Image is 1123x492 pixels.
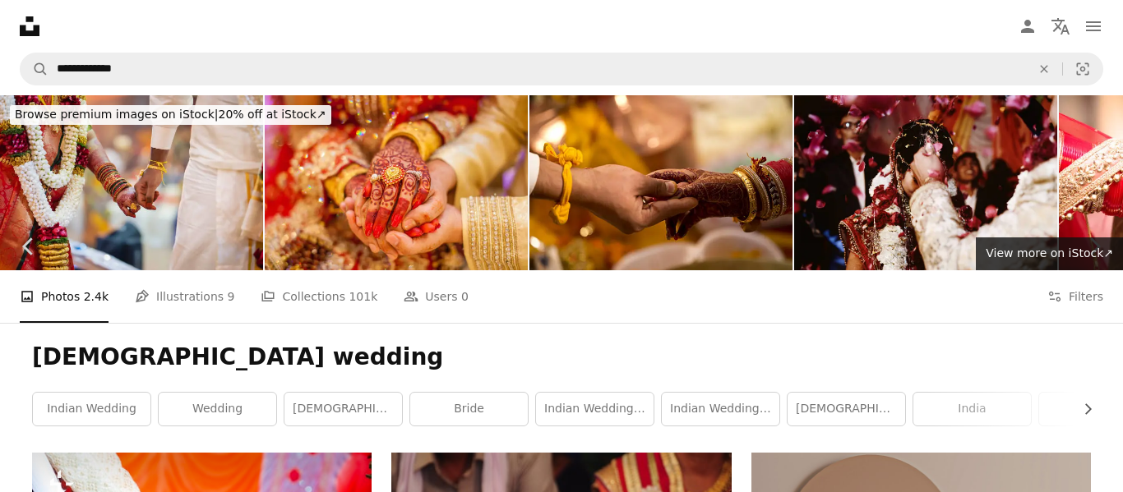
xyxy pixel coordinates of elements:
span: View more on iStock ↗ [986,246,1113,260]
img: Indian wedding hands [265,95,528,270]
a: Collections 101k [261,270,377,323]
button: Clear [1026,53,1062,85]
button: Search Unsplash [21,53,49,85]
button: Visual search [1063,53,1102,85]
form: Find visuals sitewide [20,53,1103,85]
a: View more on iStock↗ [976,237,1123,270]
a: indian wedding [33,393,150,425]
a: Next [1065,168,1123,325]
a: wedding [159,393,276,425]
span: 101k [349,287,377,306]
button: scroll list to the right [1073,393,1091,425]
a: indian wedding photography [662,393,779,425]
a: [DEMOGRAPHIC_DATA] wedding [284,393,402,425]
h1: [DEMOGRAPHIC_DATA] wedding [32,343,1091,372]
a: Home — Unsplash [20,16,39,36]
a: Log in / Sign up [1011,10,1044,43]
a: [DEMOGRAPHIC_DATA] bride [788,393,905,425]
a: bride [410,393,528,425]
a: india [913,393,1031,425]
span: 9 [228,287,235,306]
span: 20% off at iStock ↗ [15,108,326,121]
button: Menu [1077,10,1110,43]
a: Illustrations 9 [135,270,234,323]
img: Hindu wedding ceremony [529,95,793,270]
span: Browse premium images on iStock | [15,108,218,121]
img: Indian wedding ceremony, Garland or Jai mala ceremony [794,95,1057,270]
button: Filters [1047,270,1103,323]
a: Users 0 [404,270,469,323]
button: Language [1044,10,1077,43]
a: indian wedding couple [536,393,654,425]
span: 0 [461,287,469,306]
